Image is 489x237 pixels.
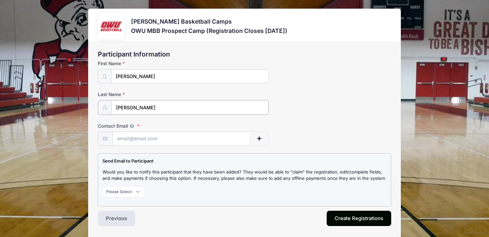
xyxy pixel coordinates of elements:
input: Last Name [111,100,268,115]
label: Last Name [98,91,196,98]
p: Would you like to notify this participant that they have been added? They would be able to "claim... [102,169,387,182]
h3: OWU MBB Prospect Camp (Registration Closes [DATE]) [131,27,287,34]
label: First Name [98,60,196,67]
h2: Participant Information [98,51,391,58]
button: Create Registrations [327,211,391,226]
button: Previous [98,211,135,226]
input: email@email.com [112,132,250,146]
strong: Send Email to Participant [102,158,154,164]
label: Contact Email [98,123,196,129]
input: First Name [111,69,269,83]
h3: [PERSON_NAME] Basketball Camps [131,18,287,25]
